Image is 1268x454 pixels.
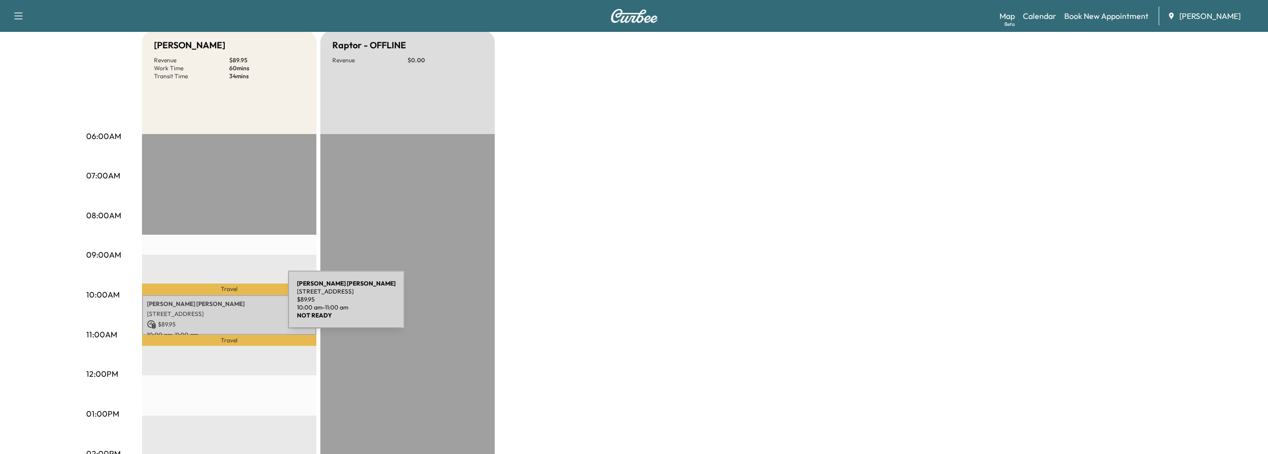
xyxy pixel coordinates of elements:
p: Travel [142,335,316,346]
p: 09:00AM [86,249,121,261]
p: 12:00PM [86,368,118,380]
p: Travel [142,284,316,295]
p: 06:00AM [86,130,121,142]
p: 10:00AM [86,289,120,301]
p: Transit Time [154,72,229,80]
p: 11:00AM [86,328,117,340]
p: $ 0.00 [408,56,483,64]
p: $ 89.95 [297,296,396,303]
h5: [PERSON_NAME] [154,38,225,52]
a: Calendar [1023,10,1056,22]
p: 10:00 am - 11:00 am [297,303,396,311]
h5: Raptor - OFFLINE [332,38,406,52]
p: [PERSON_NAME] [PERSON_NAME] [147,300,311,308]
p: Revenue [332,56,408,64]
p: [STREET_ADDRESS] [147,310,311,318]
a: Book New Appointment [1064,10,1148,22]
img: Curbee Logo [610,9,658,23]
p: [STREET_ADDRESS] [297,288,396,296]
p: $ 89.95 [147,320,311,329]
div: Beta [1004,20,1015,28]
p: 08:00AM [86,209,121,221]
b: [PERSON_NAME] [PERSON_NAME] [297,280,396,287]
b: NOT READY [297,311,332,319]
span: [PERSON_NAME] [1179,10,1241,22]
p: $ 89.95 [229,56,304,64]
a: MapBeta [999,10,1015,22]
p: 01:00PM [86,408,119,420]
p: 60 mins [229,64,304,72]
p: 07:00AM [86,169,120,181]
p: Work Time [154,64,229,72]
p: Revenue [154,56,229,64]
p: 34 mins [229,72,304,80]
p: 10:00 am - 11:00 am [147,331,311,339]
